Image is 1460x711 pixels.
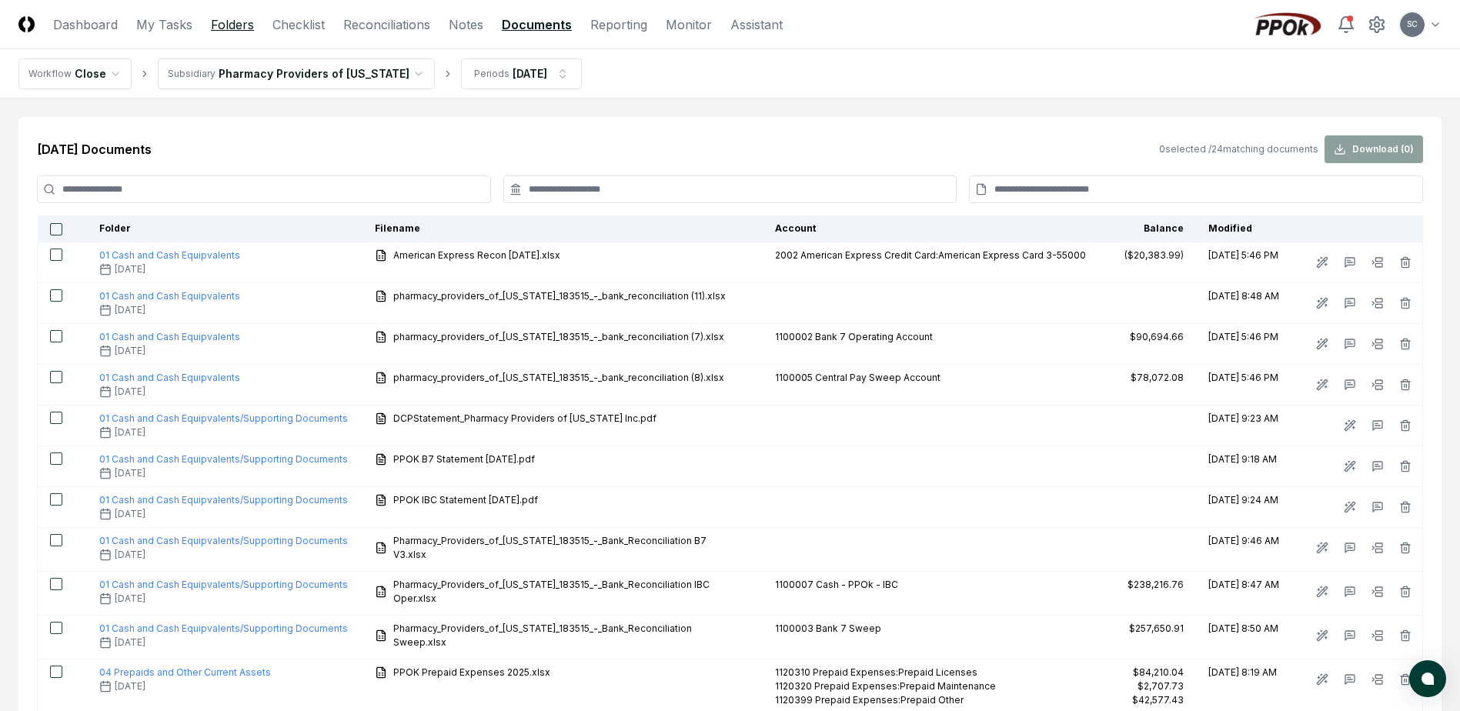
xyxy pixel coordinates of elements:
div: 1100005 Central Pay Sweep Account [775,371,1090,385]
th: Balance [1102,215,1195,242]
div: ($20,383.99) [1124,249,1184,262]
span: pharmacy_providers_of_[US_STATE]_183515_-_bank_reconciliation (8).xlsx [393,371,724,385]
img: PPOk logo [1251,12,1325,37]
div: 1100007 Cash - PPOk - IBC [775,578,1090,592]
div: 0 selected / 24 matching documents [1159,142,1318,156]
a: Checklist [272,15,325,34]
button: atlas-launcher [1409,660,1446,697]
div: 1100003 Bank 7 Sweep [775,622,1090,636]
span: 01 Cash and Cash Equipvalents [99,249,240,261]
div: [DATE] [99,592,351,606]
a: Pharmacy_Providers_of_[US_STATE]_183515_-_Bank_Reconciliation B7 V3.xlsx [375,534,750,562]
a: Assistant [730,15,783,34]
button: SC [1398,11,1426,38]
a: 01 Cash and Cash Equipvalents [99,372,240,383]
td: [DATE] 8:48 AM [1196,283,1295,324]
a: PPOK B7 Statement [DATE].pdf [375,452,553,466]
button: Periods[DATE] [461,58,582,89]
img: Logo [18,16,35,32]
td: [DATE] 5:46 PM [1196,242,1295,283]
div: [DATE] [99,548,351,562]
td: [DATE] 5:46 PM [1196,324,1295,365]
th: Folder [87,215,363,242]
td: [DATE] 5:46 PM [1196,365,1295,406]
div: Subsidiary [168,67,215,81]
div: $2,707.73 [1138,679,1184,693]
td: [DATE] 8:47 AM [1196,572,1295,616]
span: DCPStatement_Pharmacy Providers of [US_STATE] Inc.pdf [393,412,656,426]
th: Account [763,215,1102,242]
th: Filename [362,215,763,242]
a: Reconciliations [343,15,430,34]
div: $84,210.04 [1133,666,1184,679]
td: [DATE] 9:24 AM [1196,487,1295,528]
a: 01 Cash and Cash Equipvalents/Supporting Documents [99,453,348,465]
div: [DATE] [99,426,351,439]
div: 1120320 Prepaid Expenses:Prepaid Maintenance [775,679,1090,693]
span: Pharmacy_Providers_of_[US_STATE]_183515_-_Bank_Reconciliation Sweep.xlsx [393,622,732,649]
td: [DATE] 9:23 AM [1196,406,1295,446]
h2: [DATE] Documents [37,140,152,159]
div: $238,216.76 [1128,578,1184,592]
div: [DATE] [99,385,351,399]
span: PPOK Prepaid Expenses 2025.xlsx [393,666,550,679]
div: Periods [474,67,509,81]
span: Pharmacy_Providers_of_[US_STATE]_183515_-_Bank_Reconciliation IBC Oper.xlsx [393,578,732,606]
a: 01 Cash and Cash Equipvalents/Supporting Documents [99,623,348,634]
div: [DATE] [99,303,351,317]
a: American Express Recon [DATE].xlsx [375,249,579,262]
a: PPOK Prepaid Expenses 2025.xlsx [375,666,569,679]
div: $78,072.08 [1131,371,1184,385]
span: SC [1407,18,1418,30]
a: 01 Cash and Cash Equipvalents/Supporting Documents [99,579,348,590]
a: pharmacy_providers_of_[US_STATE]_183515_-_bank_reconciliation (8).xlsx [375,371,743,385]
a: 01 Cash and Cash Equipvalents [99,331,240,342]
a: Folders [211,15,254,34]
div: [DATE] [99,507,351,521]
a: pharmacy_providers_of_[US_STATE]_183515_-_bank_reconciliation (7).xlsx [375,330,743,344]
div: [DATE] [99,636,351,649]
div: $90,694.66 [1130,330,1184,344]
span: pharmacy_providers_of_[US_STATE]_183515_-_bank_reconciliation (7).xlsx [393,330,724,344]
div: [DATE] [99,466,351,480]
div: $257,650.91 [1129,622,1184,636]
a: My Tasks [136,15,192,34]
span: PPOK B7 Statement [DATE].pdf [393,452,535,466]
div: 1100002 Bank 7 Operating Account [775,330,1090,344]
div: Workflow [28,67,72,81]
th: Modified [1196,215,1295,242]
a: PPOK IBC Statement [DATE].pdf [375,493,556,507]
a: 01 Cash and Cash Equipvalents/Supporting Documents [99,494,348,506]
a: 01 Cash and Cash Equipvalents/Supporting Documents [99,535,348,546]
td: [DATE] 9:18 AM [1196,446,1295,487]
div: 1120310 Prepaid Expenses:Prepaid Licenses [775,666,1090,679]
nav: breadcrumb [18,58,582,89]
a: Pharmacy_Providers_of_[US_STATE]_183515_-_Bank_Reconciliation IBC Oper.xlsx [375,578,750,606]
a: Notes [449,15,483,34]
a: Pharmacy_Providers_of_[US_STATE]_183515_-_Bank_Reconciliation Sweep.xlsx [375,622,750,649]
span: Pharmacy_Providers_of_[US_STATE]_183515_-_Bank_Reconciliation B7 V3.xlsx [393,534,732,562]
div: [DATE] [99,344,351,358]
div: [DATE] [99,679,351,693]
a: DCPStatement_Pharmacy Providers of [US_STATE] Inc.pdf [375,412,675,426]
a: 01 Cash and Cash Equipvalents/Supporting Documents [99,412,348,424]
span: 04 Prepaids and Other Current Assets [99,666,271,678]
a: Documents [502,15,572,34]
td: [DATE] 9:46 AM [1196,528,1295,572]
a: pharmacy_providers_of_[US_STATE]_183515_-_bank_reconciliation (11).xlsx [375,289,744,303]
div: [DATE] [99,262,351,276]
div: $42,577.43 [1132,693,1184,707]
a: Monitor [666,15,712,34]
span: pharmacy_providers_of_[US_STATE]_183515_-_bank_reconciliation (11).xlsx [393,289,726,303]
span: American Express Recon [DATE].xlsx [393,249,560,262]
a: 01 Cash and Cash Equipvalents [99,290,240,302]
div: 2002 American Express Credit Card:American Express Card 3-55000 [775,249,1090,262]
